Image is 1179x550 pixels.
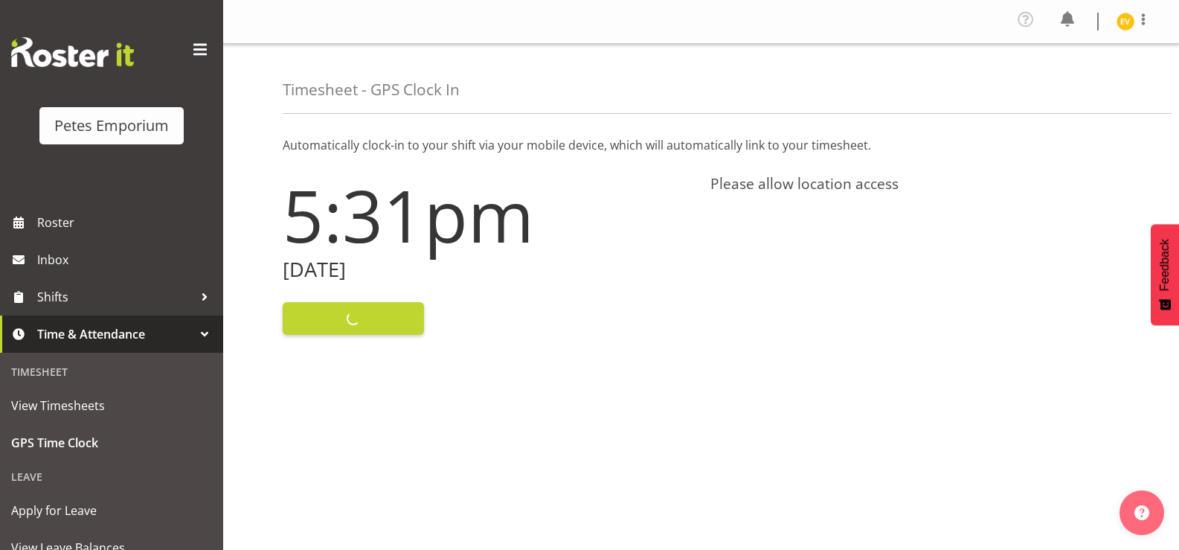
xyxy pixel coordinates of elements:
[4,492,219,529] a: Apply for Leave
[11,394,212,417] span: View Timesheets
[37,286,193,308] span: Shifts
[4,461,219,492] div: Leave
[1158,239,1172,291] span: Feedback
[4,387,219,424] a: View Timesheets
[710,175,1120,193] h4: Please allow location access
[11,432,212,454] span: GPS Time Clock
[283,175,693,255] h1: 5:31pm
[283,136,1119,154] p: Automatically clock-in to your shift via your mobile device, which will automatically link to you...
[283,258,693,281] h2: [DATE]
[1117,13,1134,31] img: eva-vailini10223.jpg
[1151,224,1179,325] button: Feedback - Show survey
[37,249,216,271] span: Inbox
[54,115,169,137] div: Petes Emporium
[11,37,134,67] img: Rosterit website logo
[11,499,212,522] span: Apply for Leave
[37,323,193,345] span: Time & Attendance
[1134,505,1149,520] img: help-xxl-2.png
[37,211,216,234] span: Roster
[283,81,460,98] h4: Timesheet - GPS Clock In
[4,424,219,461] a: GPS Time Clock
[4,356,219,387] div: Timesheet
